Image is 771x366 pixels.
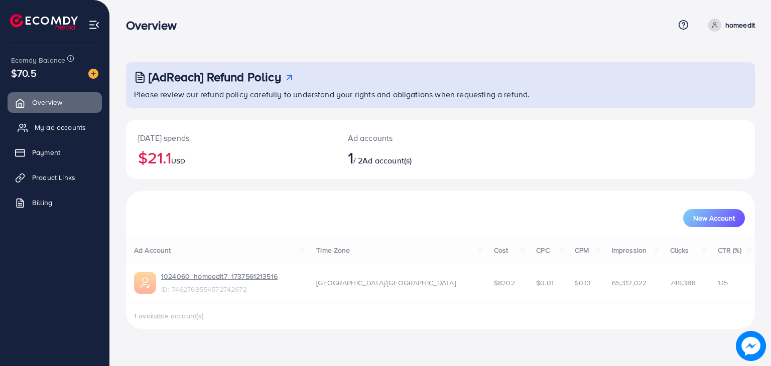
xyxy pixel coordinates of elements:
[8,117,102,137] a: My ad accounts
[32,147,60,157] span: Payment
[348,148,481,167] h2: / 2
[11,66,37,80] span: $70.5
[138,148,324,167] h2: $21.1
[693,215,735,222] span: New Account
[88,69,98,79] img: image
[35,122,86,132] span: My ad accounts
[8,92,102,112] a: Overview
[149,70,281,84] h3: [AdReach] Refund Policy
[88,19,100,31] img: menu
[32,97,62,107] span: Overview
[362,155,412,166] span: Ad account(s)
[134,88,749,100] p: Please review our refund policy carefully to understand your rights and obligations when requesti...
[348,132,481,144] p: Ad accounts
[8,142,102,162] a: Payment
[8,193,102,213] a: Billing
[348,146,353,169] span: 1
[704,19,755,32] a: homeedit
[736,331,765,360] img: image
[32,172,75,182] span: Product Links
[138,132,324,144] p: [DATE] spends
[11,55,65,65] span: Ecomdy Balance
[683,209,745,227] button: New Account
[725,19,755,31] p: homeedit
[32,198,52,208] span: Billing
[8,167,102,188] a: Product Links
[10,14,78,30] img: logo
[126,18,185,33] h3: Overview
[171,156,185,166] span: USD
